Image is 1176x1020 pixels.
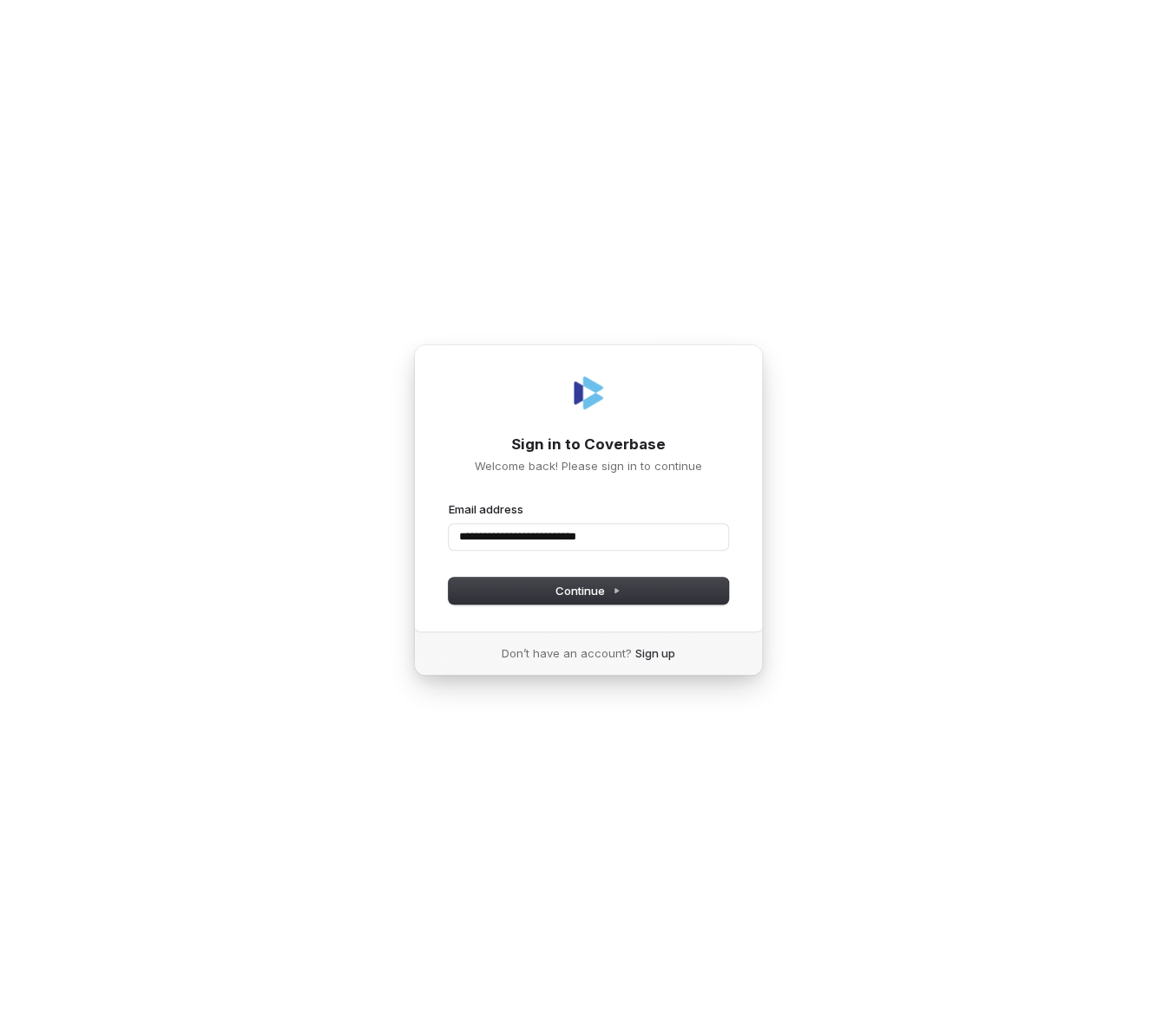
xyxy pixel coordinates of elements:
button: Continue [449,578,728,604]
a: Sign up [635,645,675,661]
img: Coverbase [568,372,609,414]
span: Continue [555,583,621,598]
label: Email address [449,501,523,517]
p: Welcome back! Please sign in to continue [449,458,728,474]
span: Don’t have an account? [502,645,632,661]
h1: Sign in to Coverbase [449,435,728,455]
